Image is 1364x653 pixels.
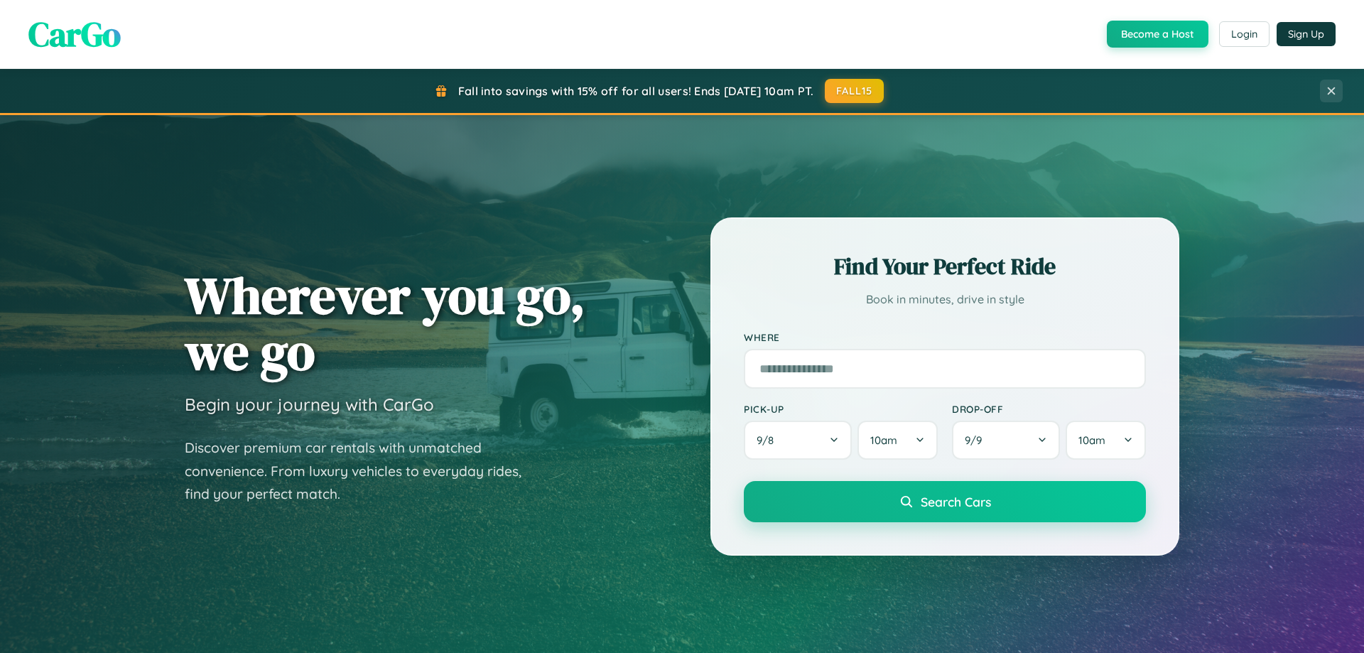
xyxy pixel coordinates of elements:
[870,433,897,447] span: 10am
[1066,421,1146,460] button: 10am
[952,421,1060,460] button: 9/9
[857,421,938,460] button: 10am
[1107,21,1208,48] button: Become a Host
[921,494,991,509] span: Search Cars
[185,394,434,415] h3: Begin your journey with CarGo
[185,436,540,506] p: Discover premium car rentals with unmatched convenience. From luxury vehicles to everyday rides, ...
[744,289,1146,310] p: Book in minutes, drive in style
[744,331,1146,343] label: Where
[757,433,781,447] span: 9 / 8
[1277,22,1336,46] button: Sign Up
[952,403,1146,415] label: Drop-off
[458,84,814,98] span: Fall into savings with 15% off for all users! Ends [DATE] 10am PT.
[825,79,884,103] button: FALL15
[1219,21,1270,47] button: Login
[1078,433,1105,447] span: 10am
[744,481,1146,522] button: Search Cars
[744,421,852,460] button: 9/8
[744,251,1146,282] h2: Find Your Perfect Ride
[744,403,938,415] label: Pick-up
[185,267,585,379] h1: Wherever you go, we go
[28,11,121,58] span: CarGo
[965,433,989,447] span: 9 / 9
